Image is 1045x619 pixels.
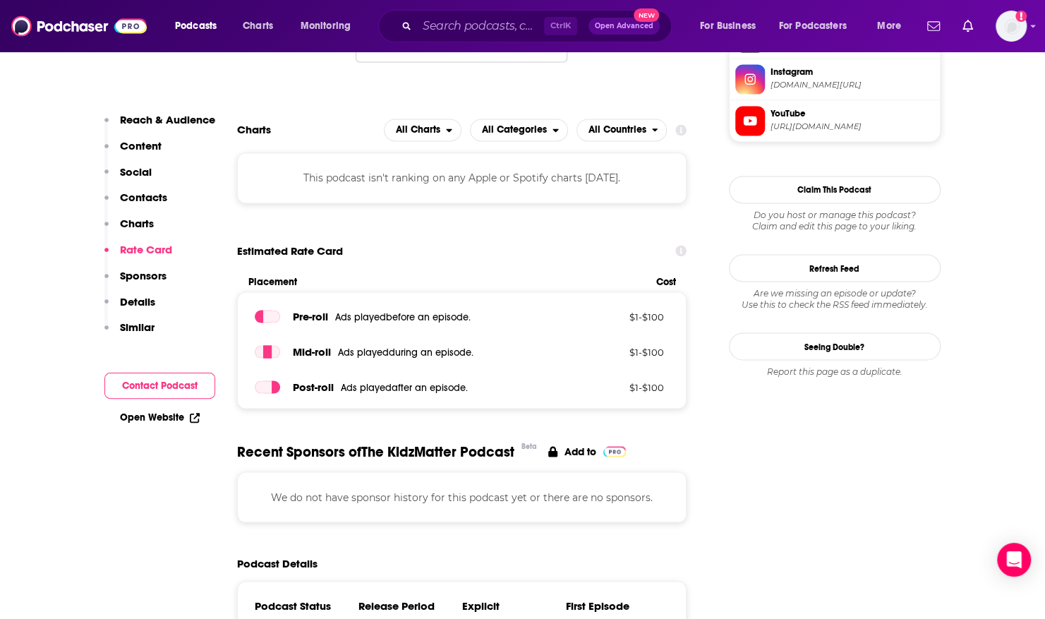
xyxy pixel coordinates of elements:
p: Charts [120,217,154,230]
h3: First Episode [565,599,669,612]
button: Contacts [104,191,167,217]
span: YouTube [771,107,934,120]
svg: Add a profile image [1015,11,1027,22]
p: Add to [564,445,596,457]
p: $ 1 - $ 100 [572,381,663,392]
button: open menu [291,15,369,37]
p: Content [120,139,162,152]
button: Refresh Feed [729,254,941,282]
span: Recent Sponsors of The KidzMatter Podcast [237,443,514,460]
span: All Countries [588,125,646,135]
button: Open AdvancedNew [588,18,660,35]
button: Content [104,139,162,165]
div: Open Intercom Messenger [997,543,1031,577]
span: Ads played after an episode . [340,381,467,393]
div: Are we missing an episode or update? Use this to check the RSS feed immediately. [729,287,941,310]
span: Cost [656,275,675,287]
h3: Podcast Status [255,599,358,612]
button: Sponsors [104,269,167,295]
button: Details [104,295,155,321]
span: Ads played before an episode . [334,311,470,323]
p: Similar [120,320,155,334]
span: For Business [700,16,756,36]
img: Pro Logo [603,446,627,457]
div: Beta [521,441,537,450]
p: $ 1 - $ 100 [572,311,663,322]
a: Open Website [120,411,200,423]
p: Details [120,295,155,308]
p: Sponsors [120,269,167,282]
a: Show notifications dropdown [922,14,946,38]
button: Contact Podcast [104,373,215,399]
span: Placement [248,275,644,287]
h2: Categories [470,119,568,141]
button: open menu [384,119,461,141]
h2: Countries [576,119,668,141]
button: open menu [576,119,668,141]
p: Social [120,165,152,179]
img: Podchaser - Follow, Share and Rate Podcasts [11,13,147,40]
span: Ads played during an episode . [337,346,473,358]
button: Social [104,165,152,191]
h2: Podcast Details [237,556,318,570]
div: Search podcasts, credits, & more... [392,10,685,42]
span: More [877,16,901,36]
img: User Profile [996,11,1027,42]
div: Claim and edit this page to your liking. [729,209,941,232]
span: https://www.youtube.com/@KidzMatter [771,121,934,132]
span: Pre -roll [292,309,327,323]
p: Reach & Audience [120,113,215,126]
span: Charts [243,16,273,36]
button: Show profile menu [996,11,1027,42]
span: Mid -roll [292,344,330,358]
div: Report this page as a duplicate. [729,366,941,377]
span: All Categories [482,125,547,135]
a: Add to [548,443,627,460]
span: Ctrl K [544,17,577,35]
p: Rate Card [120,243,172,256]
button: open menu [770,15,867,37]
button: open menu [867,15,919,37]
p: Contacts [120,191,167,204]
a: Show notifications dropdown [957,14,979,38]
button: open menu [165,15,235,37]
button: Rate Card [104,243,172,269]
a: Charts [234,15,282,37]
span: Monitoring [301,16,351,36]
span: All Charts [396,125,440,135]
span: Instagram [771,66,934,78]
span: New [634,8,659,22]
span: For Podcasters [779,16,847,36]
span: Estimated Rate Card [237,237,343,264]
p: We do not have sponsor history for this podcast yet or there are no sponsors. [255,489,670,505]
span: Post -roll [292,380,333,393]
span: Podcasts [175,16,217,36]
a: YouTube[URL][DOMAIN_NAME] [735,106,934,136]
button: Claim This Podcast [729,176,941,203]
a: Seeing Double? [729,332,941,360]
p: $ 1 - $ 100 [572,346,663,357]
h2: Platforms [384,119,461,141]
a: Instagram[DOMAIN_NAME][URL] [735,64,934,94]
button: Similar [104,320,155,347]
button: Reach & Audience [104,113,215,139]
button: open menu [470,119,568,141]
input: Search podcasts, credits, & more... [417,15,544,37]
div: This podcast isn't ranking on any Apple or Spotify charts [DATE]. [237,152,687,203]
span: instagram.com/kidzmatter [771,80,934,90]
button: Charts [104,217,154,243]
span: Logged in as ShellB [996,11,1027,42]
span: Open Advanced [595,23,653,30]
h3: Release Period [358,599,461,612]
button: open menu [690,15,773,37]
h2: Charts [237,123,271,136]
h3: Explicit [461,599,565,612]
span: Do you host or manage this podcast? [729,209,941,220]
